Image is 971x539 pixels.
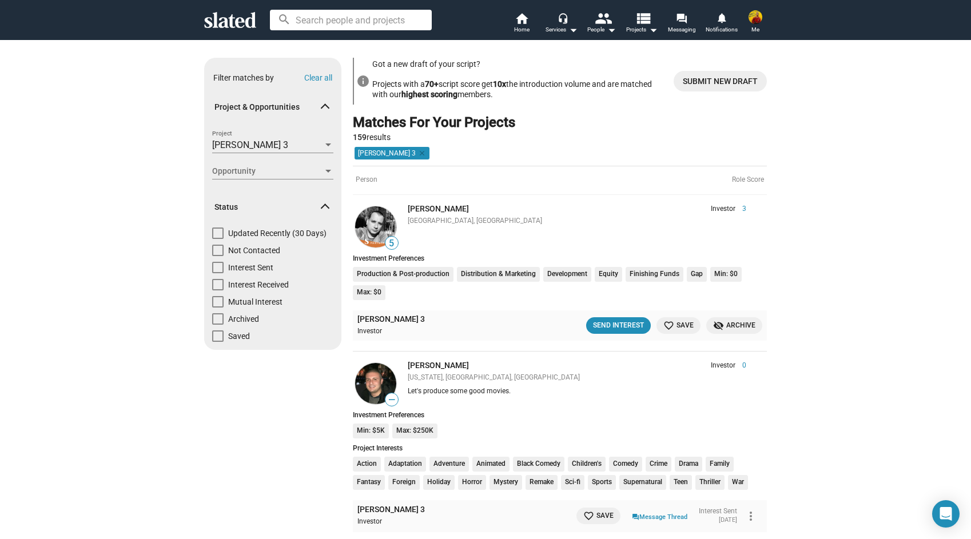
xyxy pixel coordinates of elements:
li: Crime [646,457,671,472]
li: Family [706,457,734,472]
li: Black Comedy [513,457,564,472]
li: Sports [588,475,616,490]
div: Matches For Your Projects [353,114,515,132]
span: Archived [228,313,259,325]
span: — [385,394,398,405]
mat-icon: headset_mic [558,13,568,23]
h3: Got a new draft of your script? [372,59,664,70]
mat-icon: arrow_drop_down [566,23,580,37]
strong: 159 [353,133,367,142]
a: [PERSON_NAME] 3 [357,504,425,515]
li: Thriller [695,475,725,490]
div: Investor [357,327,501,336]
li: Equity [595,267,622,282]
div: Let's produce some good movies. [408,387,746,396]
mat-icon: favorite_border [663,320,674,331]
li: Children's [568,457,606,472]
time: [DATE] [719,516,737,524]
mat-icon: more_vert [744,509,758,523]
span: Notifications [706,23,738,37]
span: Interest Received [228,279,289,290]
li: Min: $0 [710,267,742,282]
a: [PERSON_NAME] [408,361,469,370]
button: Send Interest [586,317,651,334]
button: Services [542,11,582,37]
span: Archive [713,320,755,332]
li: Finishing Funds [626,267,683,282]
mat-expansion-panel-header: Project & Opportunities [204,89,341,126]
li: Sci-fi [561,475,584,490]
mat-icon: clear [416,148,426,158]
span: results [353,133,391,142]
div: People [587,23,616,37]
div: Investment Preferences [353,411,767,419]
mat-expansion-panel-header: Status [204,189,341,225]
span: Save [583,510,614,522]
img: Russell Posternak [749,10,762,24]
span: Projects [626,23,658,37]
li: Supernatural [619,475,666,490]
li: Development [543,267,591,282]
b: highest scoring [401,90,457,99]
mat-icon: people [595,10,611,26]
mat-icon: arrow_drop_down [604,23,618,37]
button: Russell PosternakMe [742,8,769,38]
mat-icon: favorite_border [583,510,594,521]
div: Investment Preferences [353,254,767,262]
span: Home [514,23,530,37]
span: Interest Sent [228,262,273,273]
li: Max: $250K [392,424,437,438]
span: 3 [735,205,746,214]
div: [US_STATE], [GEOGRAPHIC_DATA], [GEOGRAPHIC_DATA] [408,373,746,382]
span: Mutual Interest [228,296,282,308]
span: Opportunity [212,165,323,177]
a: [PERSON_NAME] 3 [357,314,425,325]
span: 5 [385,238,398,249]
button: Archive [706,317,762,334]
li: Min: $5K [353,424,389,438]
img: Marco Allegri [355,206,396,247]
li: Distribution & Marketing [457,267,540,282]
span: [PERSON_NAME] 3 [212,139,288,150]
li: Fantasy [353,475,385,490]
a: More Info [674,71,767,91]
li: Adaptation [384,457,426,472]
div: Person [353,166,767,195]
a: Notifications [702,11,742,37]
b: 10x [493,79,506,89]
mat-chip: [PERSON_NAME] 3 [355,147,429,159]
li: Drama [675,457,702,472]
mat-icon: question_answer [632,512,639,522]
div: [GEOGRAPHIC_DATA], [GEOGRAPHIC_DATA] [408,217,746,226]
button: People [582,11,622,37]
li: Holiday [423,475,455,490]
a: [PERSON_NAME] [408,204,469,213]
a: Marco Allegri [353,204,399,250]
a: Messaging [662,11,702,37]
button: Save [576,508,620,524]
span: Investor [711,205,735,214]
a: Message Thread [632,510,687,522]
div: Project Interests [353,444,767,452]
span: 0 [735,361,746,370]
span: Investor [711,361,735,370]
button: Save [656,317,701,334]
mat-icon: arrow_drop_down [646,23,660,37]
mat-icon: forum [676,13,687,23]
li: Animated [472,457,510,472]
div: Send Interest [593,320,644,332]
div: Project & Opportunities [204,128,341,190]
div: Open Intercom Messenger [932,500,960,528]
a: Home [502,11,542,37]
span: Messaging [668,23,696,37]
li: Horror [458,475,486,490]
mat-icon: home [515,11,528,25]
li: Production & Post-production [353,267,453,282]
li: Mystery [490,475,522,490]
mat-icon: info [356,74,370,88]
img: Antonino Iacopino [355,363,396,404]
span: Project & Opportunities [214,102,322,113]
li: Teen [670,475,692,490]
div: Status [204,227,341,348]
